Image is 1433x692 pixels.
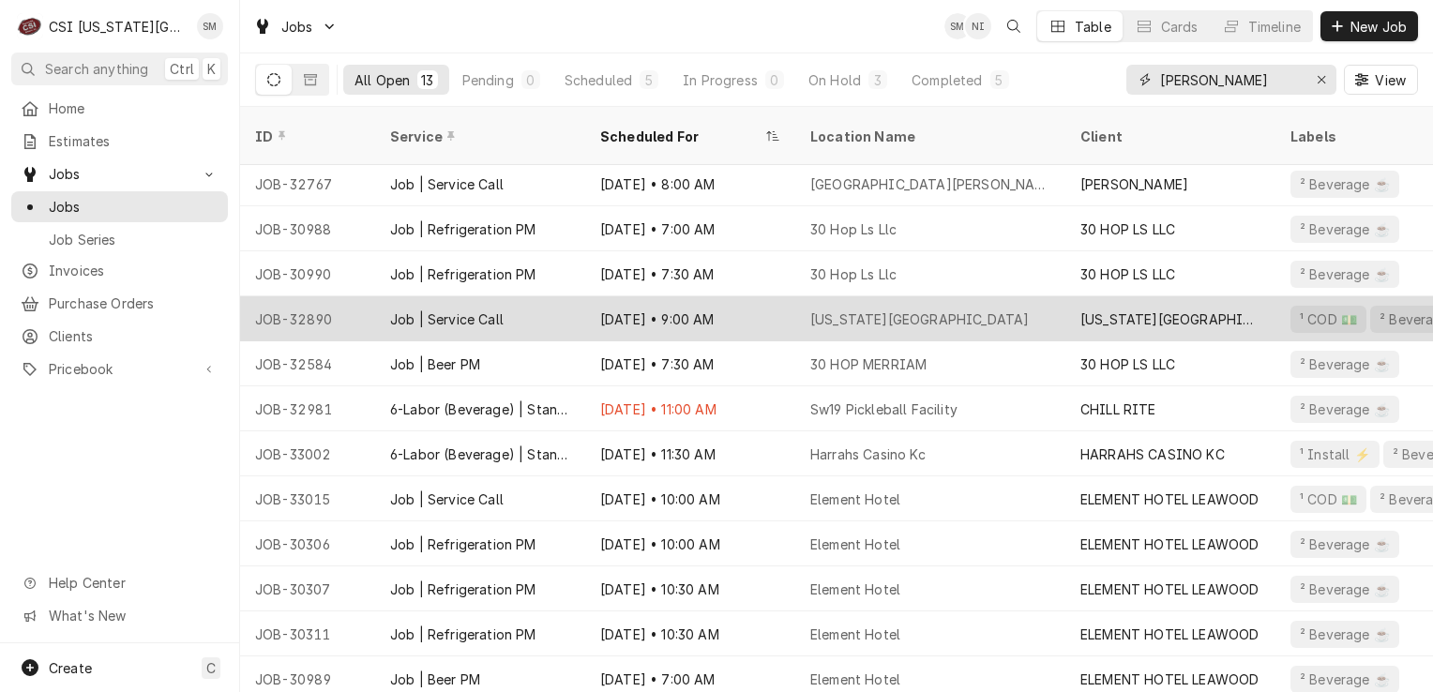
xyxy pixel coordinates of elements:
span: Search anything [45,59,148,79]
div: ELEMENT HOTEL LEAWOOD [1080,534,1259,554]
span: Jobs [281,17,313,37]
div: Job | Service Call [390,489,504,509]
div: C [17,13,43,39]
div: Location Name [810,127,1047,146]
div: Element Hotel [810,534,900,554]
span: Jobs [49,197,219,217]
button: Open search [999,11,1029,41]
span: Ctrl [170,59,194,79]
div: ELEMENT HOTEL LEAWOOD [1080,669,1259,689]
div: JOB-30990 [240,251,375,296]
div: JOB-32981 [240,386,375,431]
span: Create [49,660,92,676]
span: What's New [49,606,217,625]
div: 13 [421,70,433,90]
span: New Job [1347,17,1410,37]
div: ELEMENT HOTEL LEAWOOD [1080,489,1259,509]
span: Purchase Orders [49,293,219,313]
div: Job | Refrigeration PM [390,624,536,644]
div: [DATE] • 9:00 AM [585,296,795,341]
div: On Hold [808,70,861,90]
div: Completed [912,70,982,90]
div: 6-Labor (Beverage) | Standard | Incurred [390,399,570,419]
div: 5 [994,70,1005,90]
div: Client [1080,127,1257,146]
div: ² Beverage ☕️ [1298,624,1392,644]
div: Job | Refrigeration PM [390,579,536,599]
div: 0 [769,70,780,90]
div: JOB-33002 [240,431,375,476]
a: Job Series [11,224,228,255]
div: JOB-30307 [240,566,375,611]
div: Job | Refrigeration PM [390,534,536,554]
div: [DATE] • 10:00 AM [585,476,795,521]
div: [DATE] • 10:00 AM [585,521,795,566]
div: ² Beverage ☕️ [1298,219,1392,239]
div: Pending [462,70,514,90]
div: ¹ COD 💵 [1298,489,1359,509]
div: Scheduled For [600,127,762,146]
div: 30 Hop Ls Llc [810,264,897,284]
div: Sw19 Pickleball Facility [810,399,958,419]
div: Element Hotel [810,579,900,599]
a: Invoices [11,255,228,286]
div: Job | Refrigeration PM [390,219,536,239]
div: JOB-32584 [240,341,375,386]
div: Job | Beer PM [390,669,480,689]
span: Job Series [49,230,219,249]
div: JOB-32767 [240,161,375,206]
div: Element Hotel [810,669,900,689]
div: Timeline [1248,17,1301,37]
div: In Progress [683,70,758,90]
div: Job | Refrigeration PM [390,264,536,284]
span: Invoices [49,261,219,280]
div: Element Hotel [810,489,900,509]
div: 0 [525,70,536,90]
div: All Open [354,70,410,90]
div: ² Beverage ☕️ [1298,669,1392,689]
div: [DATE] • 10:30 AM [585,611,795,656]
div: ² Beverage ☕️ [1298,399,1392,419]
div: Cards [1161,17,1199,37]
a: Go to Help Center [11,567,228,598]
div: [US_STATE][GEOGRAPHIC_DATA] [1080,309,1260,329]
div: ² Beverage ☕️ [1298,534,1392,554]
div: [GEOGRAPHIC_DATA][PERSON_NAME] [810,174,1050,194]
div: [US_STATE][GEOGRAPHIC_DATA] [810,309,1029,329]
div: 5 [643,70,655,90]
div: [DATE] • 7:30 AM [585,251,795,296]
span: Pricebook [49,359,190,379]
div: CSI [US_STATE][GEOGRAPHIC_DATA] [49,17,187,37]
span: K [207,59,216,79]
a: Home [11,93,228,124]
div: [DATE] • 7:00 AM [585,206,795,251]
div: SM [944,13,971,39]
div: [DATE] • 8:00 AM [585,161,795,206]
div: Service [390,127,566,146]
a: Jobs [11,191,228,222]
a: Go to Jobs [246,11,345,42]
div: 30 HOP LS LLC [1080,264,1175,284]
div: JOB-30988 [240,206,375,251]
div: ² Beverage ☕️ [1298,354,1392,374]
div: Nate Ingram's Avatar [965,13,991,39]
div: [DATE] • 10:30 AM [585,566,795,611]
button: Erase input [1306,65,1336,95]
div: ² Beverage ☕️ [1298,579,1392,599]
div: 30 HOP LS LLC [1080,354,1175,374]
div: 30 HOP MERRIAM [810,354,927,374]
div: ELEMENT HOTEL LEAWOOD [1080,579,1259,599]
span: Clients [49,326,219,346]
div: Sean Mckelvey's Avatar [197,13,223,39]
button: New Job [1320,11,1418,41]
div: Harrahs Casino Kc [810,444,926,464]
div: 6-Labor (Beverage) | Standard | Incurred [390,444,570,464]
div: ¹ Install ⚡️ [1298,444,1372,464]
button: Search anythingCtrlK [11,53,228,85]
div: Job | Service Call [390,309,504,329]
a: Purchase Orders [11,288,228,319]
div: ² Beverage ☕️ [1298,174,1392,194]
div: HARRAHS CASINO KC [1080,444,1225,464]
div: [DATE] • 7:30 AM [585,341,795,386]
div: Sean Mckelvey's Avatar [944,13,971,39]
